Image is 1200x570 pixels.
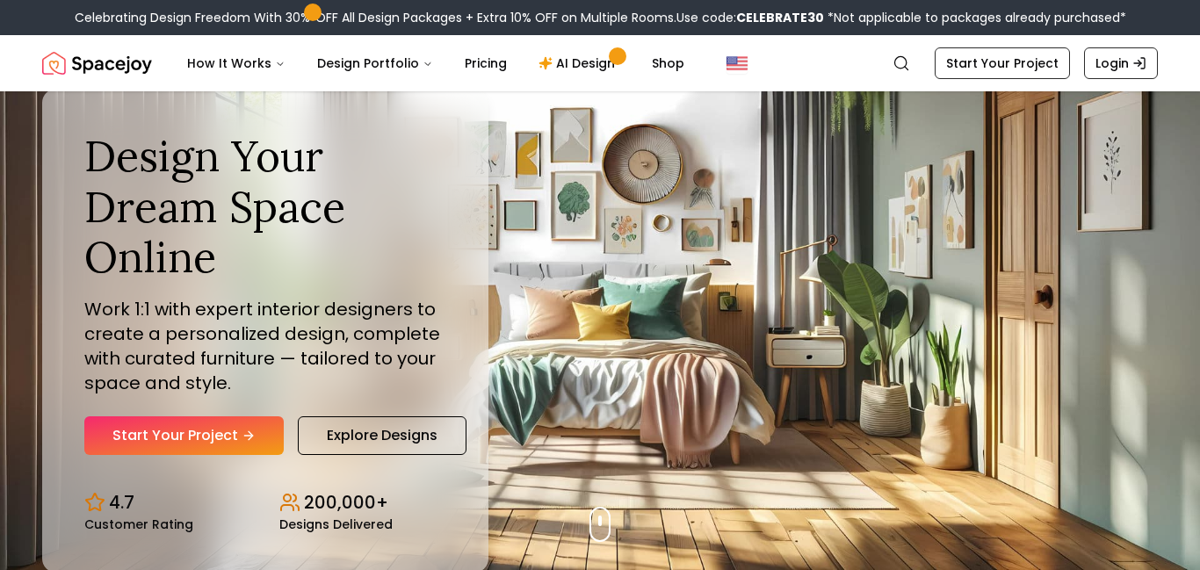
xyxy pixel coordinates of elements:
b: CELEBRATE30 [736,9,824,26]
span: *Not applicable to packages already purchased* [824,9,1126,26]
a: Explore Designs [298,416,466,455]
h1: Design Your Dream Space Online [84,131,446,283]
span: Use code: [676,9,824,26]
a: Spacejoy [42,46,152,81]
p: Work 1:1 with expert interior designers to create a personalized design, complete with curated fu... [84,297,446,395]
div: Celebrating Design Freedom With 30% OFF All Design Packages + Extra 10% OFF on Multiple Rooms. [75,9,1126,26]
img: Spacejoy Logo [42,46,152,81]
a: Start Your Project [935,47,1070,79]
a: AI Design [524,46,634,81]
small: Customer Rating [84,518,193,530]
a: Login [1084,47,1158,79]
nav: Main [173,46,698,81]
a: Pricing [451,46,521,81]
p: 4.7 [109,490,134,515]
a: Start Your Project [84,416,284,455]
img: United States [727,53,748,74]
div: Design stats [84,476,446,530]
small: Designs Delivered [279,518,393,530]
p: 200,000+ [304,490,388,515]
a: Shop [638,46,698,81]
button: Design Portfolio [303,46,447,81]
button: How It Works [173,46,300,81]
nav: Global [42,35,1158,91]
